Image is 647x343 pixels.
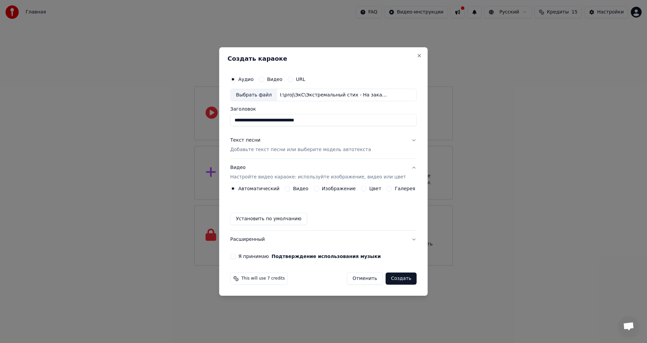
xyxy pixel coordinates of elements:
[238,186,279,191] label: Автоматический
[267,77,282,82] label: Видео
[369,186,381,191] label: Цвет
[230,159,417,186] button: ВидеоНастройте видео караоке: используйте изображение, видео или цвет
[322,186,356,191] label: Изображение
[347,273,383,285] button: Отменить
[296,77,305,82] label: URL
[277,92,392,98] div: I:\proj\ЭкС\Экстремальный стих - На закате года.mp3
[230,137,260,144] div: Текст песни
[238,254,381,259] label: Я принимаю
[293,186,308,191] label: Видео
[386,273,417,285] button: Создать
[241,276,285,281] span: This will use 7 credits
[230,107,417,112] label: Заголовок
[395,186,415,191] label: Галерея
[230,231,417,248] button: Расширенный
[230,186,417,230] div: ВидеоНастройте видео караоке: используйте изображение, видео или цвет
[238,77,253,82] label: Аудио
[230,174,406,180] p: Настройте видео караоке: используйте изображение, видео или цвет
[230,89,277,101] div: Выбрать файл
[230,132,417,159] button: Текст песниДобавьте текст песни или выберите модель автотекста
[227,56,419,62] h2: Создать караоке
[230,213,307,225] button: Установить по умолчанию
[230,147,371,153] p: Добавьте текст песни или выберите модель автотекста
[272,254,381,259] button: Я принимаю
[230,165,406,181] div: Видео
